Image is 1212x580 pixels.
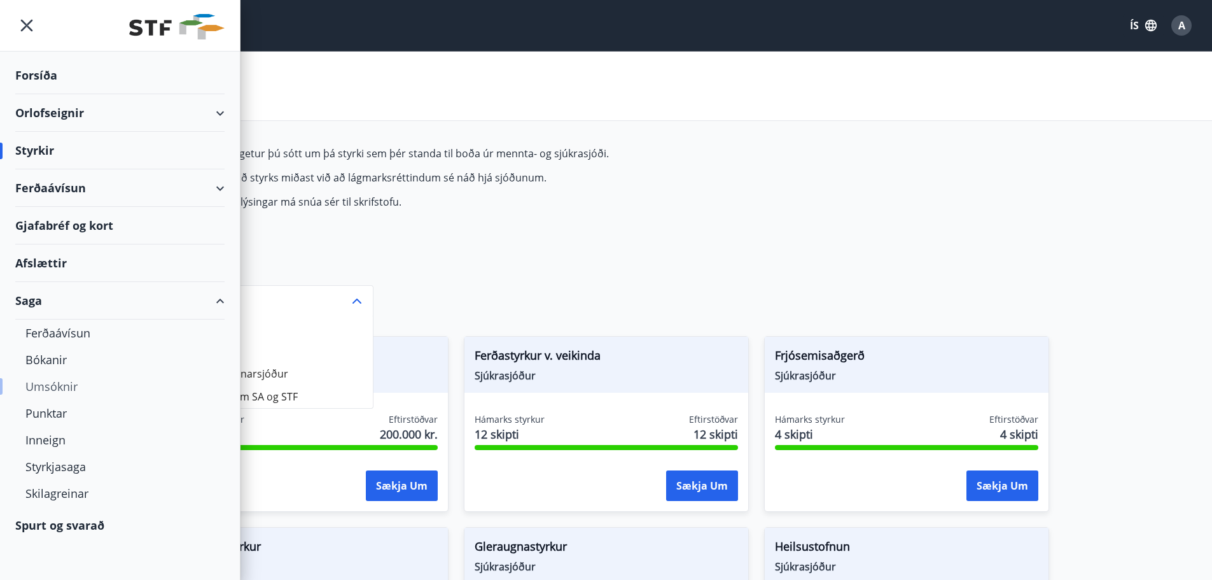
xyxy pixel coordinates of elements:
[1123,14,1164,37] button: ÍS
[164,195,764,209] p: Fyrir frekari upplýsingar má snúa sér til skrifstofu.
[775,369,1038,383] span: Sjúkrasjóður
[164,146,764,160] p: Hér fyrir neðan getur þú sótt um þá styrki sem þér standa til boða úr mennta- og sjúkrasjóði.
[164,171,764,185] p: Hámarksupphæð styrks miðast við að lágmarksréttindum sé náð hjá sjóðunum.
[25,453,214,480] div: Styrkjasaga
[15,132,225,169] div: Styrkir
[25,346,214,373] div: Bókanir
[174,538,438,560] span: Fæðingarstyrkur
[1166,10,1197,41] button: A
[15,94,225,132] div: Orlofseignir
[475,426,545,442] span: 12 skipti
[775,413,845,426] span: Hámarks styrkur
[1178,18,1185,32] span: A
[25,480,214,507] div: Skilagreinar
[775,347,1038,369] span: Frjósemisaðgerð
[25,400,214,427] div: Punktar
[475,369,738,383] span: Sjúkrasjóður
[129,14,225,39] img: union_logo
[25,320,214,346] div: Ferðaávísun
[15,282,225,320] div: Saga
[989,413,1038,426] span: Eftirstöðvar
[15,207,225,244] div: Gjafabréf og kort
[689,413,738,426] span: Eftirstöðvar
[775,538,1038,560] span: Heilsustofnun
[366,470,438,501] button: Sækja um
[164,385,373,408] li: Stjórnendanám SA og STF
[164,339,373,362] li: Sjúkrasjóður
[475,560,738,574] span: Sjúkrasjóður
[966,470,1038,501] button: Sækja um
[15,169,225,207] div: Ferðaávísun
[693,426,738,442] span: 12 skipti
[475,347,738,369] span: Ferðastyrkur v. veikinda
[164,362,373,385] li: Starfsmenntunarsjóður
[15,57,225,94] div: Forsíða
[775,426,845,442] span: 4 skipti
[164,270,373,283] label: Flokkur
[475,413,545,426] span: Hámarks styrkur
[15,14,38,37] button: menu
[389,413,438,426] span: Eftirstöðvar
[25,427,214,453] div: Inneign
[666,470,738,501] button: Sækja um
[15,244,225,282] div: Afslættir
[174,560,438,574] span: Sjúkrasjóður
[15,507,225,544] div: Spurt og svarað
[25,373,214,400] div: Umsóknir
[775,560,1038,574] span: Sjúkrasjóður
[1000,426,1038,442] span: 4 skipti
[380,426,438,442] span: 200.000 kr.
[164,316,373,339] li: Öll
[475,538,738,560] span: Gleraugnastyrkur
